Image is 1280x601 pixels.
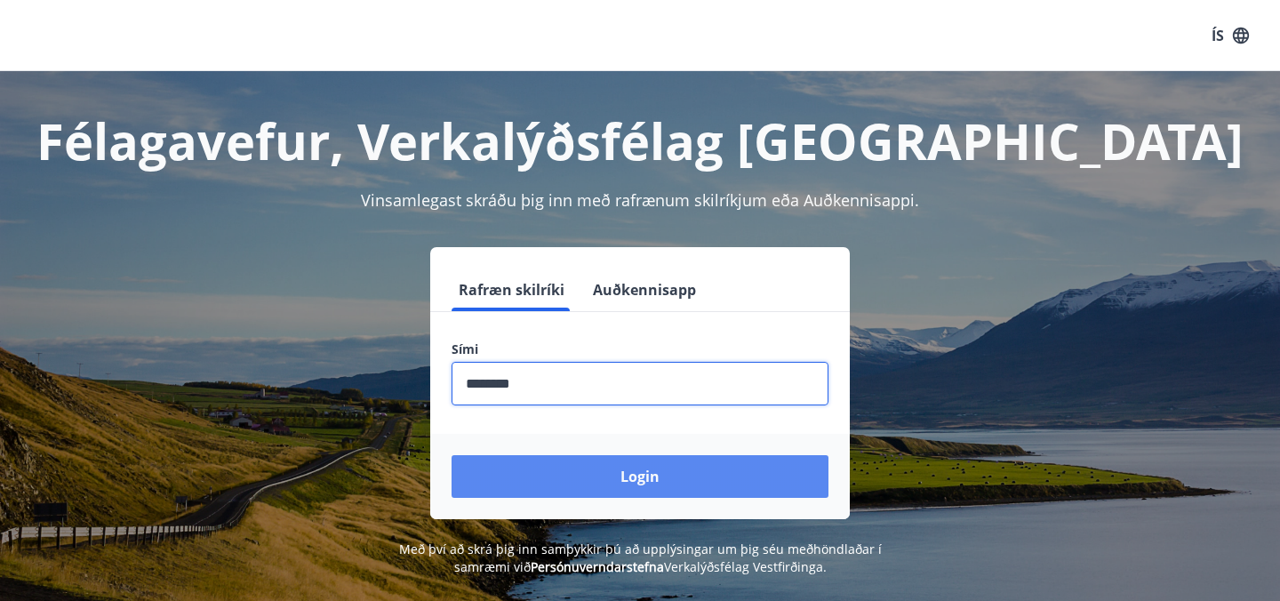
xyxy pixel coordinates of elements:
[21,107,1259,174] h1: Félagavefur, Verkalýðsfélag [GEOGRAPHIC_DATA]
[452,341,828,358] label: Sími
[586,268,703,311] button: Auðkennisapp
[361,189,919,211] span: Vinsamlegast skráðu þig inn með rafrænum skilríkjum eða Auðkennisappi.
[399,541,882,575] span: Með því að skrá þig inn samþykkir þú að upplýsingar um þig séu meðhöndlaðar í samræmi við Verkalý...
[452,268,572,311] button: Rafræn skilríki
[452,455,828,498] button: Login
[531,558,664,575] a: Persónuverndarstefna
[1202,20,1259,52] button: ÍS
